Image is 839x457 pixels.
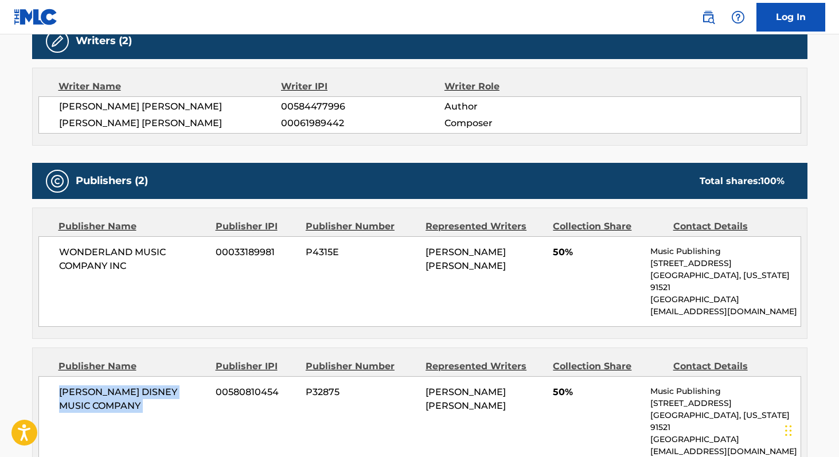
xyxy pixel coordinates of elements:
div: Arrastar [785,413,792,448]
span: [PERSON_NAME] DISNEY MUSIC COMPANY [59,385,208,413]
span: [PERSON_NAME] [PERSON_NAME] [59,100,282,114]
span: 00584477996 [281,100,444,114]
span: 50% [553,385,642,399]
div: Contact Details [673,360,785,373]
span: 100 % [760,175,785,186]
div: Writer IPI [281,80,444,93]
div: Publisher Number [306,220,417,233]
img: Publishers [50,174,64,188]
p: [GEOGRAPHIC_DATA] [650,433,800,446]
div: Publisher Name [58,360,207,373]
span: P4315E [306,245,417,259]
span: 00580810454 [216,385,297,399]
img: Writers [50,34,64,48]
div: Represented Writers [426,360,544,373]
p: [GEOGRAPHIC_DATA], [US_STATE] 91521 [650,409,800,433]
div: Writer Role [444,80,593,93]
div: Publisher Name [58,220,207,233]
p: [GEOGRAPHIC_DATA], [US_STATE] 91521 [650,269,800,294]
div: Writer Name [58,80,282,93]
h5: Writers (2) [76,34,132,48]
p: Music Publishing [650,245,800,257]
span: WONDERLAND MUSIC COMPANY INC [59,245,208,273]
div: Collection Share [553,220,664,233]
img: search [701,10,715,24]
div: Publisher Number [306,360,417,373]
a: Public Search [697,6,720,29]
div: Total shares: [700,174,785,188]
iframe: Chat Widget [782,402,839,457]
span: 00061989442 [281,116,444,130]
img: help [731,10,745,24]
div: Widget de chat [782,402,839,457]
img: MLC Logo [14,9,58,25]
h5: Publishers (2) [76,174,148,188]
div: Help [727,6,750,29]
span: P32875 [306,385,417,399]
span: 00033189981 [216,245,297,259]
div: Contact Details [673,220,785,233]
p: [EMAIL_ADDRESS][DOMAIN_NAME] [650,306,800,318]
span: [PERSON_NAME] [PERSON_NAME] [59,116,282,130]
div: Represented Writers [426,220,544,233]
p: [GEOGRAPHIC_DATA] [650,294,800,306]
div: Publisher IPI [216,360,297,373]
span: Composer [444,116,593,130]
div: Collection Share [553,360,664,373]
span: [PERSON_NAME] [PERSON_NAME] [426,386,506,411]
div: Publisher IPI [216,220,297,233]
span: Author [444,100,593,114]
p: [STREET_ADDRESS] [650,397,800,409]
p: [STREET_ADDRESS] [650,257,800,269]
span: 50% [553,245,642,259]
span: [PERSON_NAME] [PERSON_NAME] [426,247,506,271]
p: Music Publishing [650,385,800,397]
a: Log In [756,3,825,32]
